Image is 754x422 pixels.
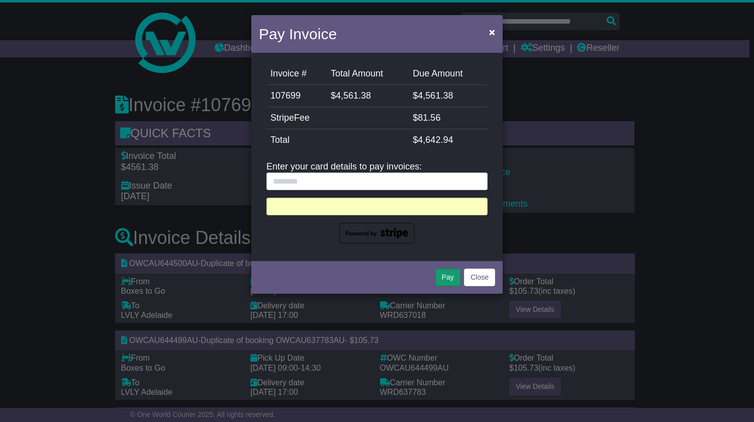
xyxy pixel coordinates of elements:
[327,63,409,85] td: Total Amount
[339,223,415,244] img: powered-by-stripe.png
[409,63,488,85] td: Due Amount
[336,91,371,101] span: 4,561.38
[435,269,460,286] button: Pay
[327,85,409,107] td: $
[409,129,488,151] td: $
[266,129,409,151] td: Total
[266,161,488,243] div: Enter your card details to pay invoices:
[266,107,409,129] td: StripeFee
[484,22,500,42] button: Close
[464,269,495,286] button: Close
[418,113,440,123] span: 81.56
[418,135,453,145] span: 4,642.94
[259,23,337,45] h4: Pay Invoice
[409,85,488,107] td: $
[489,26,495,38] span: ×
[266,63,327,85] td: Invoice #
[418,91,453,101] span: 4,561.38
[266,85,327,107] td: 107699
[409,107,488,129] td: $
[273,201,481,210] iframe: Secure card payment input frame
